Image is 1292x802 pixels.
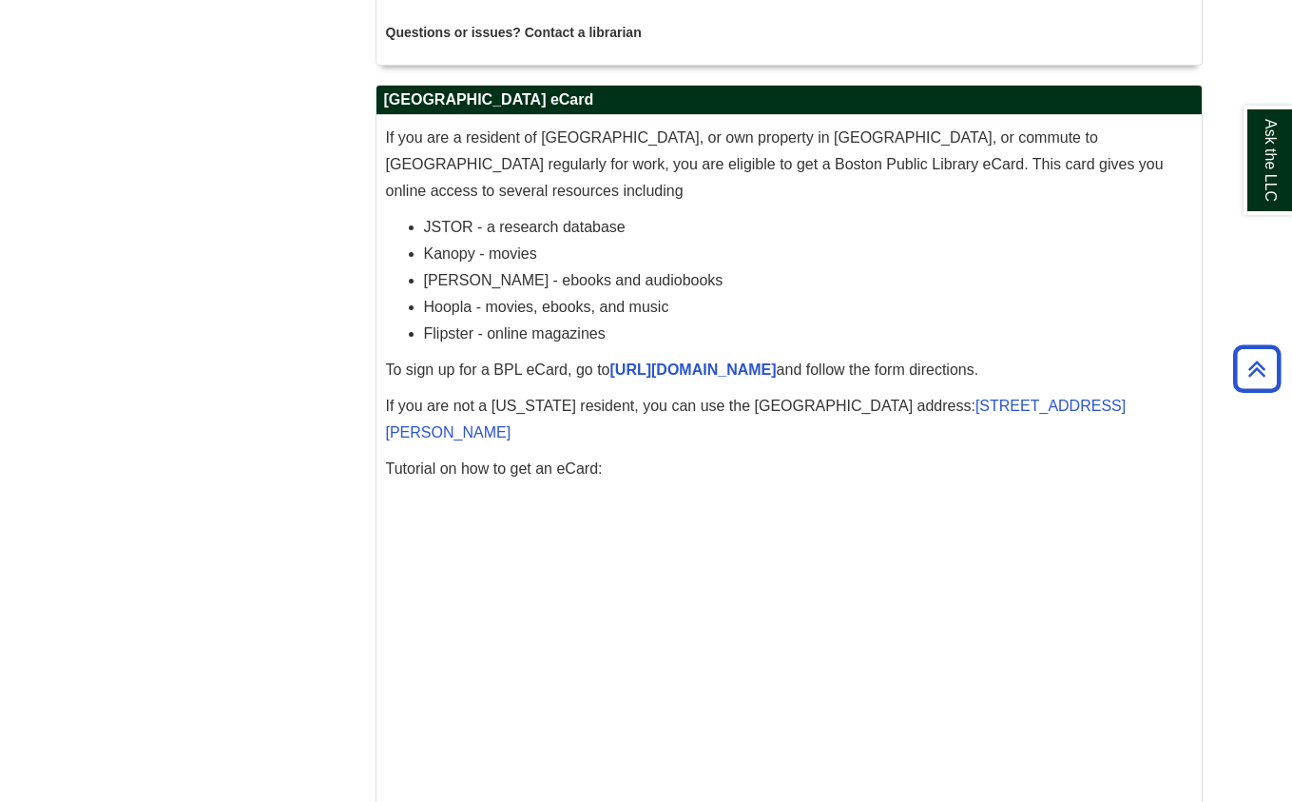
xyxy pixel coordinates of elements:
[424,214,1192,241] li: JSTOR - a research database
[386,25,642,40] strong: Questions or issues? Contact a librarian
[1226,356,1287,381] a: Back to Top
[386,456,1192,482] p: Tutorial on how to get an eCard:
[424,321,1192,347] li: Flipster - online magazines
[424,294,1192,321] li: Hoopla - movies, ebooks, and music
[424,267,1192,294] li: [PERSON_NAME] - ebooks and audiobooks
[376,86,1202,115] h2: [GEOGRAPHIC_DATA] eCard
[386,398,1127,440] a: [STREET_ADDRESS][PERSON_NAME]
[386,357,1192,383] p: To sign up for a BPL eCard, go to and follow the form directions.
[386,393,1192,446] p: If you are not a [US_STATE] resident, you can use the [GEOGRAPHIC_DATA] address:
[386,492,918,792] iframe: YouTube video player
[386,125,1192,205] p: If you are a resident of [GEOGRAPHIC_DATA], or own property in [GEOGRAPHIC_DATA], or commute to [...
[610,362,777,378] a: [URL][DOMAIN_NAME]
[424,241,1192,267] li: Kanopy - movies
